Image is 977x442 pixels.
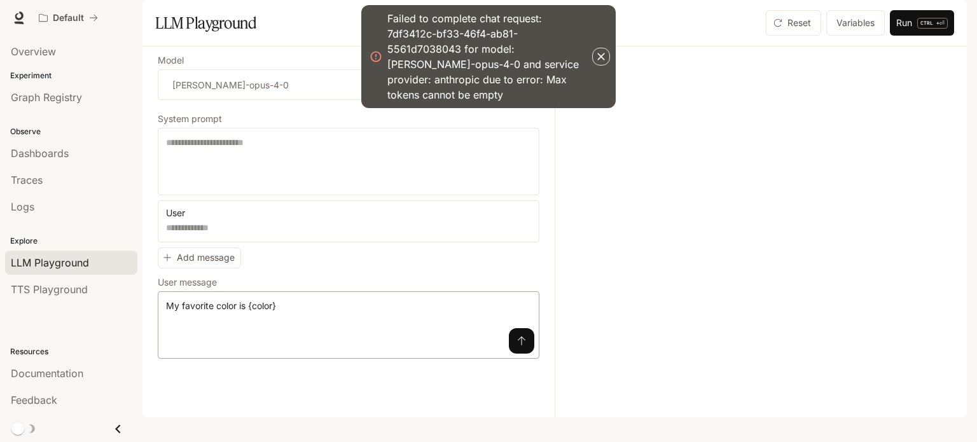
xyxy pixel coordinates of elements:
[158,70,508,99] div: [PERSON_NAME]-opus-4-0
[53,13,84,24] p: Default
[158,114,222,123] p: System prompt
[826,10,885,36] button: Variables
[163,203,201,223] button: User
[172,78,289,92] p: [PERSON_NAME]-opus-4-0
[890,10,954,36] button: RunCTRL +⏎
[158,278,217,287] p: User message
[387,11,590,102] div: Failed to complete chat request: 7df3412c-bf33-46f4-ab81-5561d7038043 for model: [PERSON_NAME]-op...
[917,18,948,29] p: ⏎
[920,19,939,27] p: CTRL +
[33,5,104,31] button: All workspaces
[766,10,821,36] button: Reset
[158,247,241,268] button: Add message
[158,56,184,65] p: Model
[155,10,256,36] h1: LLM Playground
